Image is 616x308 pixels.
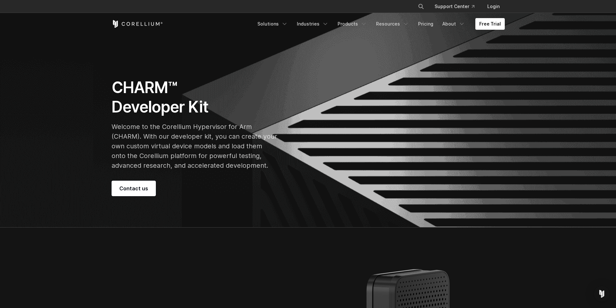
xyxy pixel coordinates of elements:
a: Support Center [429,1,480,12]
span: Contact us [119,185,148,192]
div: Open Intercom Messenger [594,286,610,302]
a: Products [334,18,371,30]
a: Login [482,1,505,12]
a: Free Trial [475,18,505,30]
div: Navigation Menu [254,18,505,30]
div: Navigation Menu [410,1,505,12]
h1: CHARM™ Developer Kit [112,78,277,117]
p: Welcome to the Corellium Hypervisor for Arm (CHARM). With our developer kit, you can create your ... [112,122,277,170]
a: About [438,18,469,30]
a: Solutions [254,18,292,30]
a: Contact us [112,181,156,196]
a: Industries [293,18,332,30]
a: Resources [372,18,413,30]
a: Pricing [414,18,437,30]
a: Corellium Home [112,20,163,28]
button: Search [415,1,427,12]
